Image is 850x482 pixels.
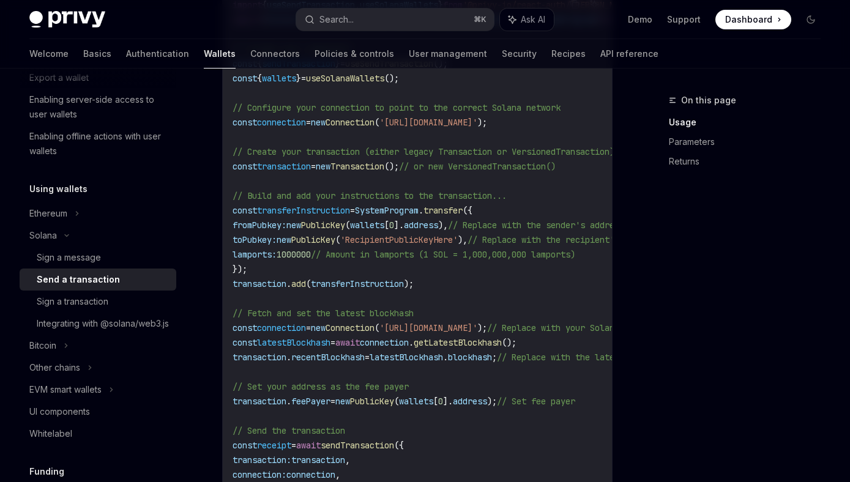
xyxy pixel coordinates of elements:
[384,161,399,172] span: ();
[29,404,90,419] div: UI components
[37,316,169,331] div: Integrating with @solana/web3.js
[20,423,176,445] a: Whitelabel
[453,396,487,407] span: address
[286,469,335,480] span: connection
[458,234,468,245] span: ),
[551,39,586,69] a: Recipes
[233,352,286,363] span: transaction
[306,322,311,333] span: =
[233,205,257,216] span: const
[681,93,736,108] span: On this page
[463,205,472,216] span: ({
[667,13,701,26] a: Support
[379,322,477,333] span: '[URL][DOMAIN_NAME]'
[375,322,379,333] span: (
[477,117,487,128] span: );
[404,220,438,231] span: address
[409,39,487,69] a: User management
[257,440,291,451] span: receipt
[233,381,409,392] span: // Set your address as the fee payer
[233,425,345,436] span: // Send the transaction
[233,161,257,172] span: const
[355,205,419,216] span: SystemProgram
[669,132,830,152] a: Parameters
[257,117,306,128] span: connection
[669,152,830,171] a: Returns
[502,337,516,348] span: ();
[350,396,394,407] span: PublicKey
[365,352,370,363] span: =
[233,396,286,407] span: transaction
[286,352,291,363] span: .
[301,73,306,84] span: =
[29,338,56,353] div: Bitcoin
[29,182,88,196] h5: Using wallets
[468,234,658,245] span: // Replace with the recipient's address
[204,39,236,69] a: Wallets
[257,73,262,84] span: {
[20,401,176,423] a: UI components
[360,337,409,348] span: connection
[20,291,176,313] a: Sign a transaction
[306,117,311,128] span: =
[277,249,311,260] span: 1000000
[319,12,354,27] div: Search...
[233,337,257,348] span: const
[330,161,384,172] span: Transaction
[474,15,487,24] span: ⌘ K
[29,360,80,375] div: Other chains
[448,220,624,231] span: // Replace with the sender's address
[404,278,414,289] span: );
[233,469,286,480] span: connection:
[262,73,296,84] span: wallets
[669,113,830,132] a: Usage
[301,220,345,231] span: PublicKey
[487,396,497,407] span: );
[502,39,537,69] a: Security
[801,10,821,29] button: Toggle dark mode
[433,396,438,407] span: [
[335,469,340,480] span: ,
[250,39,300,69] a: Connectors
[29,228,57,243] div: Solana
[409,337,414,348] span: .
[487,322,683,333] span: // Replace with your Solana RPC endpoint
[296,9,493,31] button: Search...⌘K
[20,247,176,269] a: Sign a message
[521,13,545,26] span: Ask AI
[277,234,291,245] span: new
[311,161,316,172] span: =
[37,250,101,265] div: Sign a message
[715,10,791,29] a: Dashboard
[291,396,330,407] span: feePayer
[29,39,69,69] a: Welcome
[233,249,277,260] span: lamports:
[321,440,394,451] span: sendTransaction
[600,39,658,69] a: API reference
[306,73,384,84] span: useSolanaWallets
[311,322,326,333] span: new
[29,92,169,122] div: Enabling server-side access to user wallets
[286,220,301,231] span: new
[291,278,306,289] span: add
[448,352,492,363] span: blockhash
[37,294,108,309] div: Sign a transaction
[492,352,497,363] span: ;
[291,440,296,451] span: =
[326,322,375,333] span: Connection
[233,454,291,465] span: transaction:
[257,161,311,172] span: transaction
[233,264,247,275] span: });
[500,9,554,31] button: Ask AI
[233,278,286,289] span: transaction
[340,234,458,245] span: 'RecipientPublicKeyHere'
[257,337,330,348] span: latestBlockhash
[286,396,291,407] span: .
[628,13,652,26] a: Demo
[233,220,286,231] span: fromPubkey:
[233,322,257,333] span: const
[296,440,321,451] span: await
[233,234,277,245] span: toPubkey:
[316,161,330,172] span: new
[419,205,423,216] span: .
